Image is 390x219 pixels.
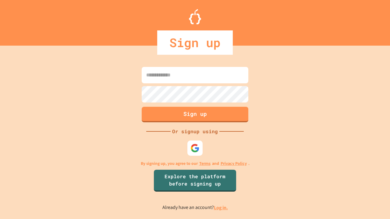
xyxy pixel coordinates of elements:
[190,144,200,153] img: google-icon.svg
[214,204,228,211] a: Log in.
[189,9,201,24] img: Logo.svg
[199,160,211,167] a: Terms
[141,160,250,167] p: By signing up, you agree to our and .
[142,107,248,122] button: Sign up
[157,30,233,55] div: Sign up
[364,195,384,213] iframe: chat widget
[162,204,228,211] p: Already have an account?
[154,170,236,192] a: Explore the platform before signing up
[171,128,219,135] div: Or signup using
[339,168,384,194] iframe: chat widget
[221,160,247,167] a: Privacy Policy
